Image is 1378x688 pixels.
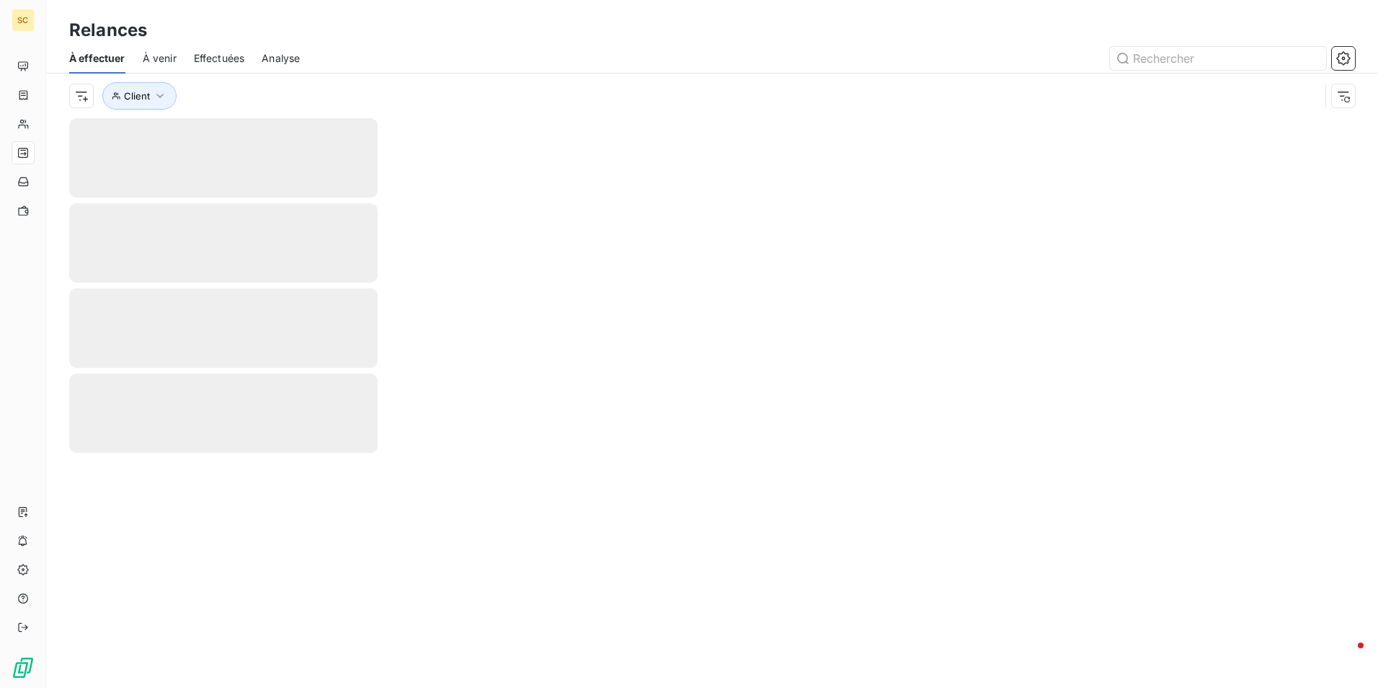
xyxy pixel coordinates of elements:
[102,82,177,110] button: Client
[12,9,35,32] div: SC
[143,51,177,66] span: À venir
[12,656,35,679] img: Logo LeanPay
[69,51,125,66] span: À effectuer
[1110,47,1326,70] input: Rechercher
[262,51,300,66] span: Analyse
[1329,639,1364,674] iframe: Intercom live chat
[69,17,147,43] h3: Relances
[124,90,150,102] span: Client
[194,51,245,66] span: Effectuées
